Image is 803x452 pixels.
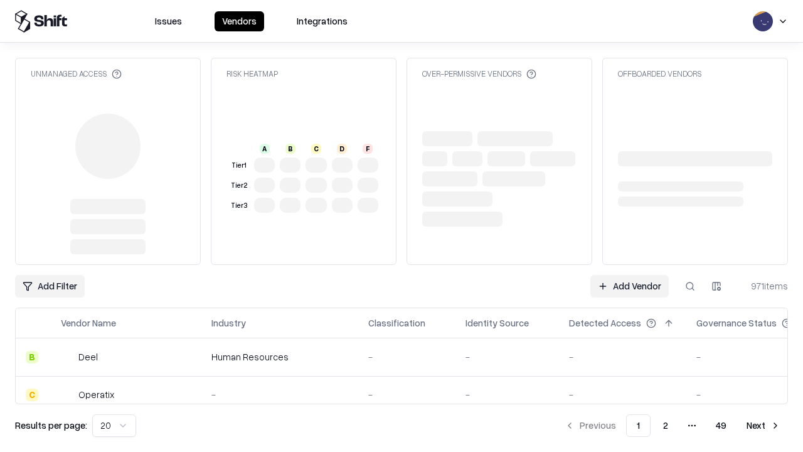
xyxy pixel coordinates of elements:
img: Deel [61,351,73,363]
button: 2 [653,414,678,437]
button: 49 [706,414,737,437]
div: F [363,144,373,154]
div: A [260,144,270,154]
button: Next [739,414,788,437]
div: C [311,144,321,154]
div: Industry [211,316,246,330]
div: Vendor Name [61,316,116,330]
img: Operatix [61,389,73,401]
nav: pagination [557,414,788,437]
div: Human Resources [211,350,348,363]
button: Integrations [289,11,355,31]
div: - [368,388,445,401]
div: Tier 2 [229,180,249,191]
div: D [337,144,347,154]
p: Results per page: [15,419,87,432]
div: B [285,144,295,154]
div: Detected Access [569,316,641,330]
div: 971 items [738,279,788,293]
div: Over-Permissive Vendors [422,68,536,79]
div: Operatix [78,388,114,401]
div: Offboarded Vendors [618,68,701,79]
button: Add Filter [15,275,85,298]
div: Tier 1 [229,160,249,171]
div: Risk Heatmap [226,68,278,79]
button: Issues [147,11,189,31]
div: - [465,350,549,363]
div: Identity Source [465,316,529,330]
div: B [26,351,38,363]
div: C [26,389,38,401]
div: Classification [368,316,425,330]
div: - [211,388,348,401]
button: Vendors [215,11,264,31]
div: - [569,388,676,401]
button: 1 [626,414,651,437]
a: Add Vendor [590,275,669,298]
div: - [569,350,676,363]
div: - [368,350,445,363]
div: Governance Status [696,316,777,330]
div: Unmanaged Access [31,68,122,79]
div: Deel [78,350,98,363]
div: - [465,388,549,401]
div: Tier 3 [229,200,249,211]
